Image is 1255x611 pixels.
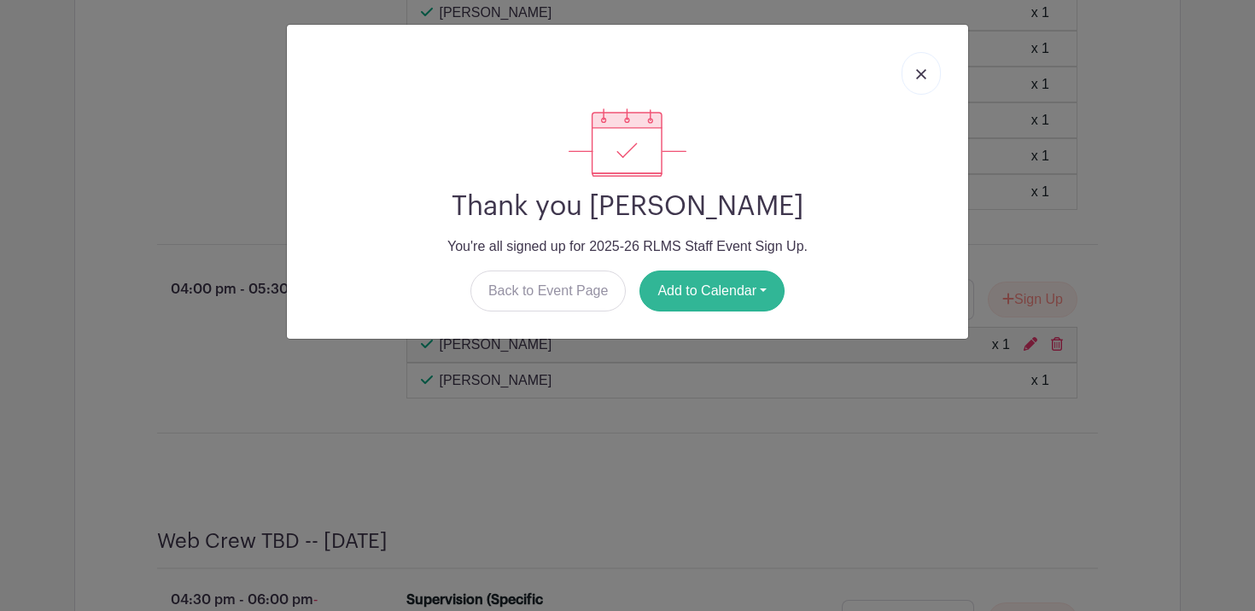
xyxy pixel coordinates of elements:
img: signup_complete-c468d5dda3e2740ee63a24cb0ba0d3ce5d8a4ecd24259e683200fb1569d990c8.svg [569,108,686,177]
a: Back to Event Page [470,271,627,311]
h2: Thank you [PERSON_NAME] [301,190,954,223]
p: You're all signed up for 2025-26 RLMS Staff Event Sign Up. [301,236,954,257]
img: close_button-5f87c8562297e5c2d7936805f587ecaba9071eb48480494691a3f1689db116b3.svg [916,69,926,79]
button: Add to Calendar [639,271,785,311]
